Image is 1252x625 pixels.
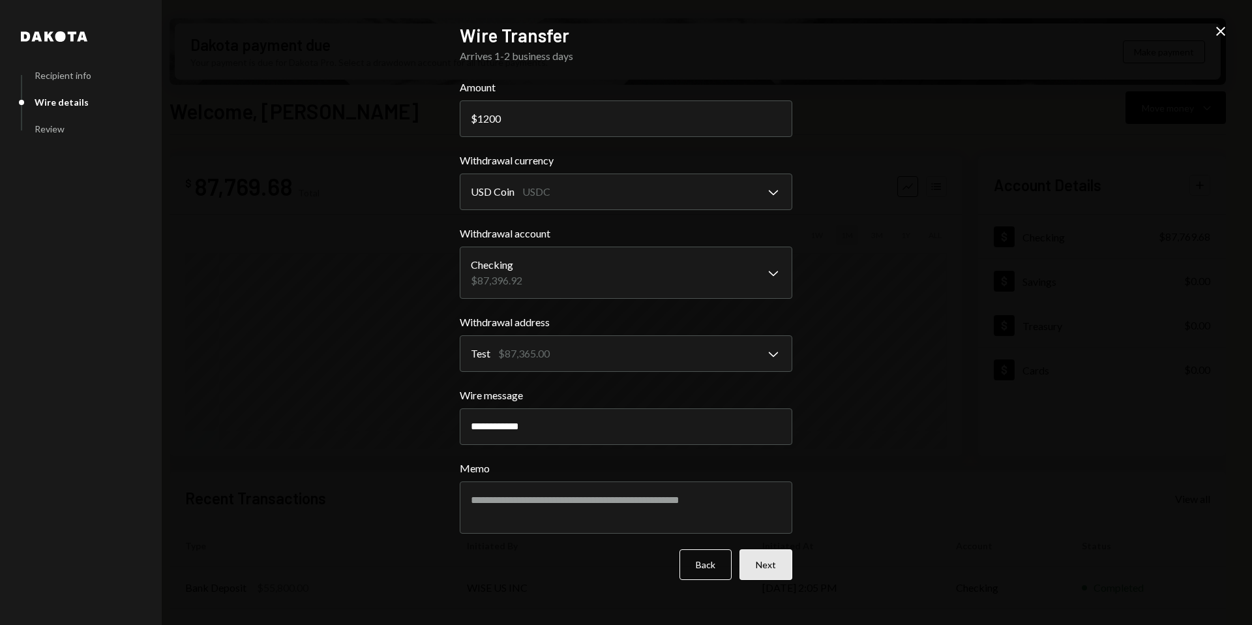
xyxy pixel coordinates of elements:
[471,112,477,125] div: $
[498,346,550,361] div: $87,365.00
[460,23,792,48] h2: Wire Transfer
[460,335,792,372] button: Withdrawal address
[460,461,792,476] label: Memo
[460,174,792,210] button: Withdrawal currency
[739,549,792,580] button: Next
[460,80,792,95] label: Amount
[35,97,89,108] div: Wire details
[460,153,792,168] label: Withdrawal currency
[460,226,792,241] label: Withdrawal account
[35,123,65,134] div: Review
[522,184,550,200] div: USDC
[460,247,792,299] button: Withdrawal account
[460,100,792,137] input: 0.00
[679,549,732,580] button: Back
[460,48,792,64] div: Arrives 1-2 business days
[460,314,792,330] label: Withdrawal address
[35,70,91,81] div: Recipient info
[460,388,792,403] label: Wire message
